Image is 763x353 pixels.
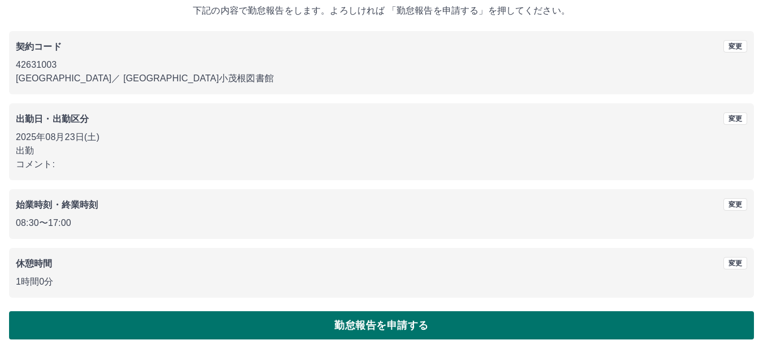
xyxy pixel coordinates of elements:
p: 1時間0分 [16,275,747,289]
p: 下記の内容で勤怠報告をします。よろしければ 「勤怠報告を申請する」を押してください。 [9,4,754,18]
b: 始業時刻・終業時刻 [16,200,98,210]
button: 変更 [723,112,747,125]
p: コメント: [16,158,747,171]
button: 変更 [723,40,747,53]
p: [GEOGRAPHIC_DATA] ／ [GEOGRAPHIC_DATA]小茂根図書館 [16,72,747,85]
p: 2025年08月23日(土) [16,130,747,144]
p: 42631003 [16,58,747,72]
b: 出勤日・出勤区分 [16,114,89,124]
button: 変更 [723,198,747,211]
button: 勤怠報告を申請する [9,311,754,339]
b: 契約コード [16,42,62,51]
b: 休憩時間 [16,259,53,268]
button: 変更 [723,257,747,269]
p: 出勤 [16,144,747,158]
p: 08:30 〜 17:00 [16,216,747,230]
